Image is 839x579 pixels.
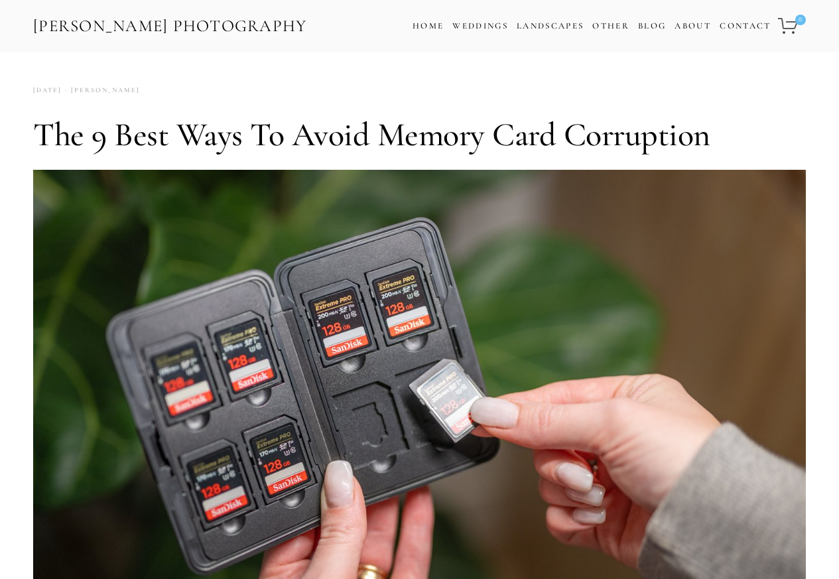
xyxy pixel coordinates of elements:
a: Other [592,21,629,31]
time: [DATE] [33,82,62,99]
a: Landscapes [517,21,584,31]
a: 0 items in cart [776,10,807,42]
h1: The 9 Best Ways to Avoid Memory Card Corruption [33,115,806,155]
a: [PERSON_NAME] [62,82,140,99]
a: Weddings [452,21,508,31]
a: About [675,17,711,36]
a: [PERSON_NAME] Photography [32,11,308,41]
span: 0 [795,15,806,25]
a: Blog [638,17,666,36]
a: Home [413,17,444,36]
a: Contact [720,17,771,36]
